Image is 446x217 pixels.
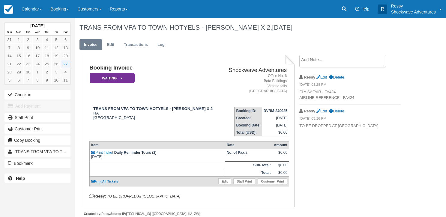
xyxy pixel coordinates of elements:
[14,44,23,52] a: 8
[227,150,246,155] strong: No. of Pax
[89,106,222,120] div: HA [GEOGRAPHIC_DATA]
[23,29,33,36] th: Tue
[5,36,14,44] a: 31
[304,75,315,79] strong: Ressy
[33,36,42,44] a: 3
[52,52,61,60] a: 19
[61,44,70,52] a: 13
[79,24,405,31] h1: TRANS FROM VFA TO TOWN HOTYELS - [PERSON_NAME] X 2,
[4,174,70,183] a: Help
[262,114,289,122] td: [DATE]
[93,106,213,111] strong: TRANS FROM VFA TO TOWN HOTYELS - [PERSON_NAME] X 2
[103,39,119,51] a: Edit
[4,124,70,134] a: Customer Print
[61,68,70,76] a: 4
[5,44,14,52] a: 7
[52,44,61,52] a: 12
[90,73,135,83] em: Waiting
[42,44,52,52] a: 11
[61,60,70,68] a: 27
[89,65,222,71] h1: Booking Invoice
[61,76,70,84] a: 11
[4,101,70,111] button: Add Payment
[262,122,289,129] td: [DATE]
[15,149,116,154] span: TRANS FROM VFA TO TOWN HOTYELS - DANIE X2
[4,113,70,122] a: Staff Print
[14,68,23,76] a: 29
[235,114,262,122] th: Created:
[23,68,33,76] a: 30
[89,149,225,161] td: [DATE]
[361,7,370,11] span: Help
[42,76,52,84] a: 9
[329,75,344,79] a: Delete
[272,24,292,31] span: [DATE]
[272,169,289,177] td: $0.00
[272,141,289,149] th: Amount
[235,129,262,136] th: Total (USD):
[4,5,13,14] img: checkfront-main-nav-mini-logo.png
[225,162,272,169] th: Sub-Total:
[89,141,225,149] th: Item
[14,36,23,44] a: 1
[23,52,33,60] a: 16
[272,162,289,169] td: $0.00
[224,67,287,73] h2: Shockwave Adventures
[316,75,327,79] a: Edit
[391,9,436,15] p: Shockwave Adventures
[23,44,33,52] a: 9
[299,89,400,100] p: FLY SAFAIR - FA424 AIRLINE REFERENCE - FA424
[299,123,400,129] p: TO BE DROPPED AT [GEOGRAPHIC_DATA]
[84,212,101,216] strong: Created by:
[5,29,14,36] th: Sun
[33,29,42,36] th: Wed
[14,52,23,60] a: 15
[153,39,169,51] a: Log
[61,52,70,60] a: 20
[4,135,70,145] button: Copy Booking
[61,36,70,44] a: 6
[52,60,61,68] a: 26
[274,150,287,159] div: $0.00
[107,194,180,198] em: TO BE DROPPED AT [GEOGRAPHIC_DATA]
[33,52,42,60] a: 17
[14,60,23,68] a: 22
[258,178,287,184] a: Customer Print
[16,176,25,181] b: Help
[355,7,359,11] i: Help
[391,3,436,9] p: Ressy
[33,60,42,68] a: 24
[89,73,133,84] a: Waiting
[52,29,61,36] th: Fri
[42,68,52,76] a: 2
[91,150,113,155] a: Print Ticket
[52,68,61,76] a: 3
[42,36,52,44] a: 4
[235,122,262,129] th: Booking Date:
[42,29,52,36] th: Thu
[79,39,102,51] a: Invoice
[304,109,315,113] strong: Ressy
[42,52,52,60] a: 18
[23,36,33,44] a: 2
[110,212,126,216] strong: Source IP:
[33,68,42,76] a: 1
[23,60,33,68] a: 23
[316,109,327,113] a: Edit
[14,29,23,36] th: Mon
[262,129,289,136] td: $0.00
[4,90,70,100] button: Check-in
[114,150,157,155] strong: Daily Reminder Tours (2)
[233,178,255,184] a: Staff Print
[264,109,287,113] strong: DVRM-240925
[5,52,14,60] a: 14
[4,159,70,168] button: Bookmark
[42,60,52,68] a: 25
[84,212,295,216] div: Ressy [TECHNICAL_ID] ([GEOGRAPHIC_DATA], HA, ZW)
[61,29,70,36] th: Sat
[89,194,106,198] strong: Ressy:
[5,68,14,76] a: 28
[235,107,262,115] th: Booking ID:
[52,36,61,44] a: 5
[52,76,61,84] a: 10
